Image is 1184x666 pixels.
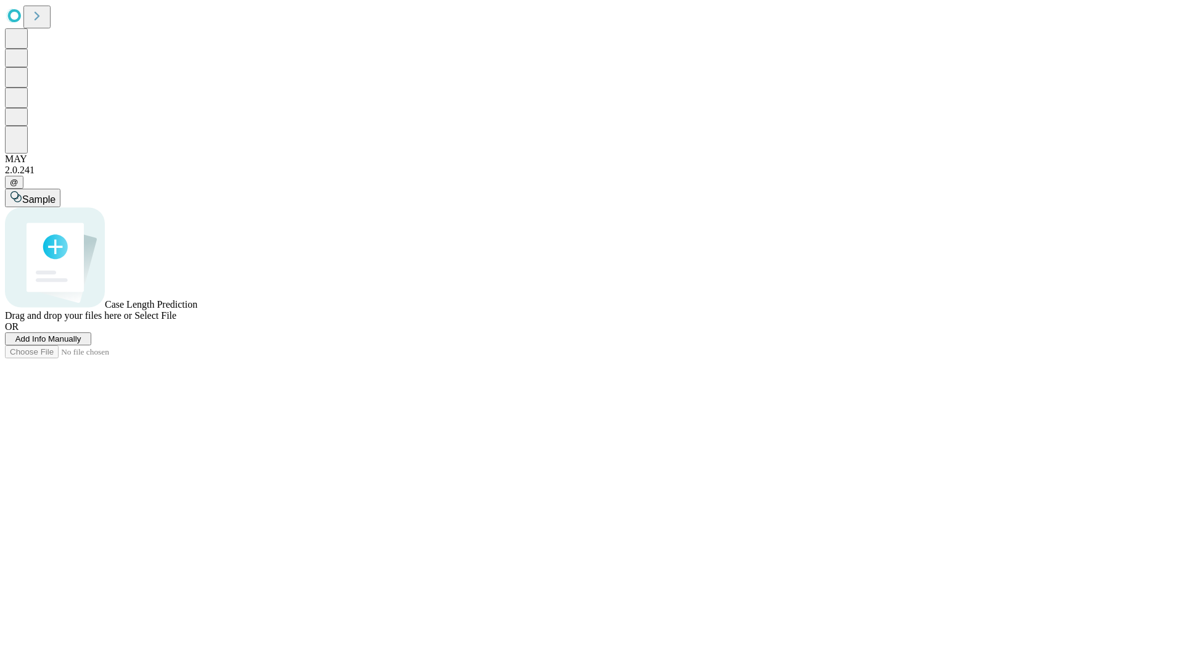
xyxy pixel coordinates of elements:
button: Add Info Manually [5,332,91,345]
span: Drag and drop your files here or [5,310,132,321]
button: @ [5,176,23,189]
button: Sample [5,189,60,207]
span: Add Info Manually [15,334,81,343]
div: 2.0.241 [5,165,1179,176]
span: @ [10,178,18,187]
div: MAY [5,154,1179,165]
span: Select File [134,310,176,321]
span: OR [5,321,18,332]
span: Sample [22,194,55,205]
span: Case Length Prediction [105,299,197,310]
